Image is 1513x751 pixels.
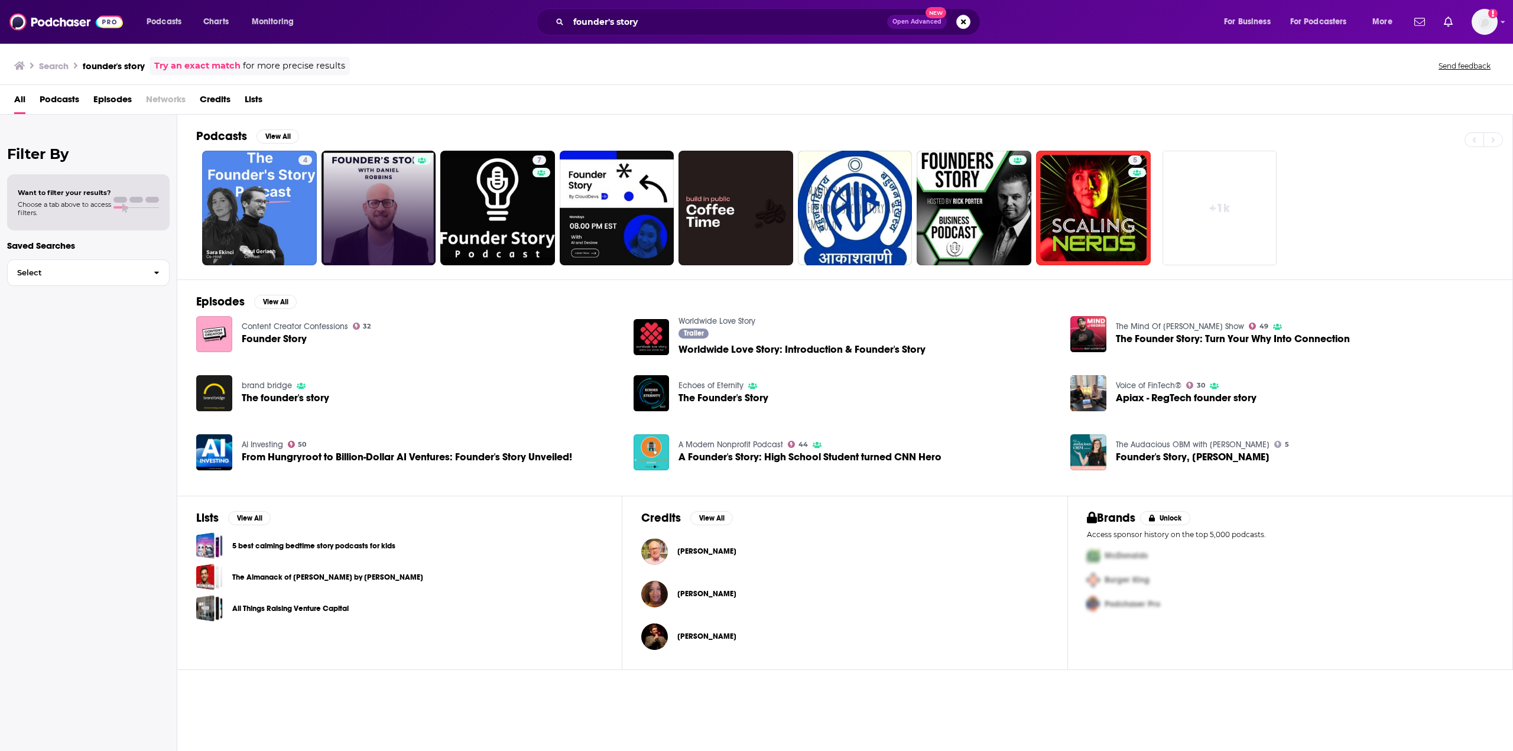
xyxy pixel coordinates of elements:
a: All [14,90,25,114]
span: Podcasts [147,14,181,30]
span: Podchaser Pro [1105,599,1160,609]
a: Founder Story [242,334,307,344]
span: Networks [146,90,186,114]
a: Show notifications dropdown [1439,12,1457,32]
a: The Almanack of [PERSON_NAME] by [PERSON_NAME] [232,571,423,584]
h2: Lists [196,511,219,525]
a: 7 [533,155,546,165]
span: [PERSON_NAME] [677,632,736,641]
button: View All [257,129,299,144]
span: 32 [363,324,371,329]
a: All Things Raising Venture Capital [232,602,349,615]
a: Podcasts [40,90,79,114]
span: New [926,7,947,18]
a: brand bridge [242,381,292,391]
img: Second Pro Logo [1082,568,1105,592]
button: View All [690,511,733,525]
img: The Founder's Story [634,375,670,411]
a: 44 [788,441,808,448]
h2: Brands [1087,511,1136,525]
button: Show profile menu [1472,9,1498,35]
a: CreditsView All [641,511,733,525]
button: Open AdvancedNew [887,15,947,29]
span: 4 [303,155,307,167]
span: Choose a tab above to access filters. [18,200,111,217]
h3: Search [39,60,69,71]
button: open menu [138,12,197,31]
a: 49 [1249,323,1268,330]
a: The Audacious OBM with Leanne Woff [1116,440,1270,450]
span: For Business [1224,14,1271,30]
button: Select [7,259,170,286]
span: Select [8,269,144,277]
a: 32 [353,323,371,330]
a: 5 best calming bedtime story podcasts for kids [196,532,223,559]
button: View All [254,295,297,309]
a: 7 [440,151,555,265]
a: EpisodesView All [196,294,297,309]
a: Lists [245,90,262,114]
a: Content Creator Confessions [242,321,348,331]
img: Apiax - RegTech founder story [1070,375,1106,411]
button: Alan StoryAlan Story [641,532,1048,570]
img: The founder's story [196,375,232,411]
img: Podchaser - Follow, Share and Rate Podcasts [9,11,123,33]
span: For Podcasters [1290,14,1347,30]
a: ListsView All [196,511,271,525]
a: From Hungryroot to Billion-Dollar AI Ventures: Founder's Story Unveiled! [196,434,232,470]
button: open menu [1283,12,1364,31]
p: Access sponsor history on the top 5,000 podcasts. [1087,530,1493,539]
span: 5 [1133,155,1137,167]
span: 49 [1259,324,1268,329]
img: A Founder's Story: High School Student turned CNN Hero [634,434,670,470]
a: The Almanack of Naval Ravikant by Eric Jorgenson [196,564,223,590]
a: The Mind Of George Show [1116,321,1244,331]
button: View All [228,511,271,525]
svg: Add a profile image [1488,9,1498,18]
span: Trailer [684,330,704,337]
span: 5 [1285,442,1289,447]
a: Charts [196,12,236,31]
a: 50 [288,441,307,448]
a: +1k [1163,151,1277,265]
span: Open Advanced [892,19,941,25]
a: Founder's Story, Leanne Woff [1070,434,1106,470]
a: Voice of FinTech® [1116,381,1181,391]
a: Alan Story [677,547,736,556]
h2: Podcasts [196,129,247,144]
p: Saved Searches [7,240,170,251]
a: A Founder's Story: High School Student turned CNN Hero [678,452,941,462]
span: All Things Raising Venture Capital [196,595,223,622]
span: McDonalds [1105,551,1148,561]
h3: founder's story [83,60,145,71]
input: Search podcasts, credits, & more... [569,12,887,31]
img: The Founder Story: Turn Your Why Into Connection [1070,316,1106,352]
a: The Founder's Story [678,393,768,403]
h2: Credits [641,511,681,525]
button: Send feedback [1435,61,1494,71]
a: A Modern Nonprofit Podcast [678,440,783,450]
h2: Episodes [196,294,245,309]
a: Episodes [93,90,132,114]
span: 44 [798,442,808,447]
span: Founder's Story, [PERSON_NAME] [1116,452,1270,462]
button: open menu [1364,12,1407,31]
img: User Profile [1472,9,1498,35]
a: AI Investing [242,440,283,450]
span: 30 [1197,383,1205,388]
button: Susan HendrixSusan Hendrix [641,575,1048,613]
img: Worldwide Love Story: Introduction & Founder's Story [634,319,670,355]
a: Founder Story [196,316,232,352]
span: Credits [200,90,230,114]
img: Susan Hendrix [641,581,668,607]
a: Apiax - RegTech founder story [1116,393,1256,403]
